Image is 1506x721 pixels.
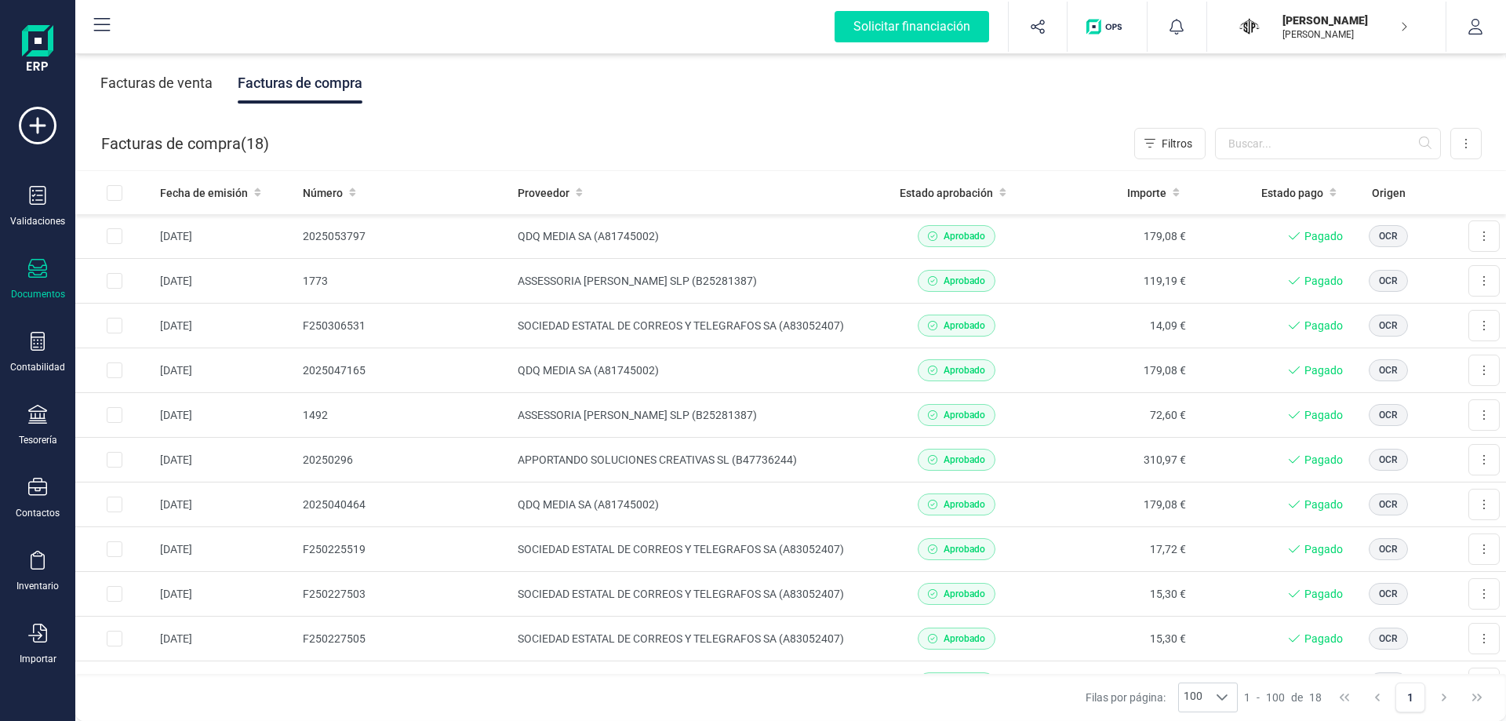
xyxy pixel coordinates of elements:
[154,393,296,438] td: [DATE]
[1282,28,1408,41] p: [PERSON_NAME]
[944,319,985,333] span: Aprobado
[1379,497,1398,512] span: OCR
[1304,362,1343,378] span: Pagado
[100,63,213,104] div: Facturas de venta
[900,185,993,201] span: Estado aprobación
[1035,259,1192,304] td: 119,19 €
[296,348,511,393] td: 2025047165
[511,348,878,393] td: QDQ MEDIA SA (A81745002)
[1282,13,1408,28] p: [PERSON_NAME]
[19,434,57,446] div: Tesorería
[16,507,60,519] div: Contactos
[511,438,878,482] td: APPORTANDO SOLUCIONES CREATIVAS SL (B47736244)
[1266,690,1285,705] span: 100
[1035,572,1192,617] td: 15,30 €
[22,25,53,75] img: Logo Finanedi
[944,453,985,467] span: Aprobado
[816,2,1008,52] button: Solicitar financiación
[154,572,296,617] td: [DATE]
[107,273,122,289] div: Row Selected e24b62c5-2856-4884-96fe-b8c4ff2e7ff6
[20,653,56,665] div: Importar
[944,497,985,512] span: Aprobado
[944,632,985,646] span: Aprobado
[511,661,878,706] td: [PERSON_NAME] [PERSON_NAME] (46040952N)
[1304,586,1343,602] span: Pagado
[1162,136,1192,151] span: Filtros
[511,617,878,661] td: SOCIEDAD ESTATAL DE CORREOS Y TELEGRAFOS SA (A83052407)
[1362,683,1392,712] button: Previous Page
[1035,661,1192,706] td: 19,00 €
[296,617,511,661] td: F250227505
[1035,482,1192,527] td: 179,08 €
[303,185,343,201] span: Número
[1330,683,1359,712] button: First Page
[1035,527,1192,572] td: 17,72 €
[154,661,296,706] td: [DATE]
[160,185,248,201] span: Fecha de emisión
[296,438,511,482] td: 20250296
[944,542,985,556] span: Aprobado
[1304,541,1343,557] span: Pagado
[1379,542,1398,556] span: OCR
[1134,128,1206,159] button: Filtros
[1244,690,1250,705] span: 1
[154,527,296,572] td: [DATE]
[1179,683,1207,712] span: 100
[154,438,296,482] td: [DATE]
[154,304,296,348] td: [DATE]
[1429,683,1459,712] button: Next Page
[154,214,296,259] td: [DATE]
[107,228,122,244] div: Row Selected 01337e81-7d00-4fbb-a669-6d5cb4958a70
[1035,438,1192,482] td: 310,97 €
[1304,631,1343,646] span: Pagado
[1462,683,1492,712] button: Last Page
[1035,393,1192,438] td: 72,60 €
[1086,19,1128,35] img: Logo de OPS
[1379,632,1398,646] span: OCR
[511,259,878,304] td: ASSESSORIA [PERSON_NAME] SLP (B25281387)
[1035,214,1192,259] td: 179,08 €
[101,128,269,159] div: Facturas de compra ( )
[944,408,985,422] span: Aprobado
[238,63,362,104] div: Facturas de compra
[107,631,122,646] div: Row Selected a57fe8e6-bad6-4c01-a38e-a1e2faa6ccf8
[1379,363,1398,377] span: OCR
[296,259,511,304] td: 1773
[511,527,878,572] td: SOCIEDAD ESTATAL DE CORREOS Y TELEGRAFOS SA (A83052407)
[511,393,878,438] td: ASSESSORIA [PERSON_NAME] SLP (B25281387)
[518,185,569,201] span: Proveedor
[1379,319,1398,333] span: OCR
[1035,304,1192,348] td: 14,09 €
[107,586,122,602] div: Row Selected 6a3c63ed-2df0-413f-83cf-ea585b81431e
[296,482,511,527] td: 2025040464
[1379,587,1398,601] span: OCR
[1379,229,1398,243] span: OCR
[1372,185,1406,201] span: Origen
[944,587,985,601] span: Aprobado
[296,661,511,706] td: F189/1
[1309,690,1322,705] span: 18
[1261,185,1323,201] span: Estado pago
[107,362,122,378] div: Row Selected f1758a3f-d558-4e81-a75d-e6cb1b2a134c
[107,541,122,557] div: Row Selected ee432f1e-207f-4b29-ad70-64f94faacace
[1379,453,1398,467] span: OCR
[1304,407,1343,423] span: Pagado
[1215,128,1441,159] input: Buscar...
[246,133,264,155] span: 18
[1304,497,1343,512] span: Pagado
[1304,452,1343,468] span: Pagado
[944,363,985,377] span: Aprobado
[296,304,511,348] td: F250306531
[107,185,122,201] div: All items unselected
[944,274,985,288] span: Aprobado
[1077,2,1137,52] button: Logo de OPS
[1379,274,1398,288] span: OCR
[296,572,511,617] td: F250227503
[1127,185,1166,201] span: Importe
[10,215,65,228] div: Validaciones
[107,407,122,423] div: Row Selected 92566a3a-156b-42e5-a9e4-abdd7a04510b
[1304,318,1343,333] span: Pagado
[11,288,65,300] div: Documentos
[511,482,878,527] td: QDQ MEDIA SA (A81745002)
[1304,273,1343,289] span: Pagado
